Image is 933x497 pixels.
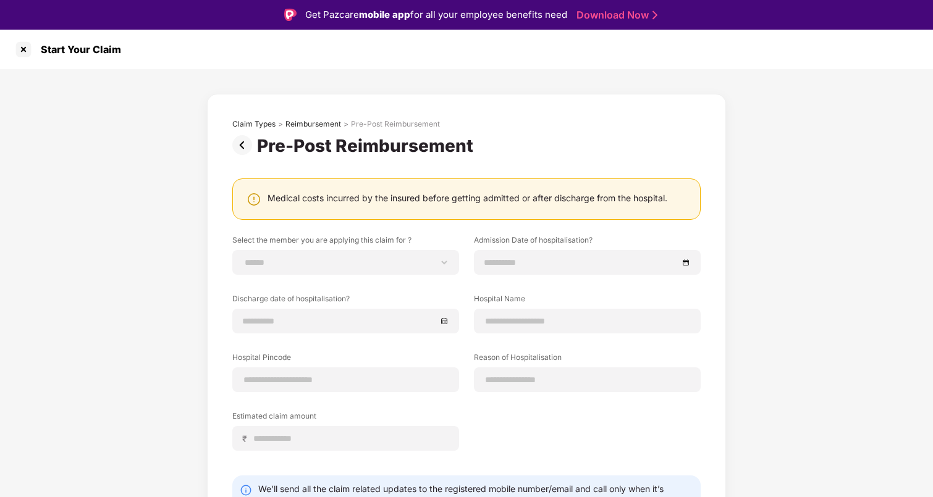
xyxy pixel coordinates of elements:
[305,7,567,22] div: Get Pazcare for all your employee benefits need
[474,352,701,367] label: Reason of Hospitalisation
[242,433,252,445] span: ₹
[474,293,701,309] label: Hospital Name
[232,119,276,129] div: Claim Types
[284,9,297,21] img: Logo
[576,9,654,22] a: Download Now
[268,192,667,204] div: Medical costs incurred by the insured before getting admitted or after discharge from the hospital.
[232,411,459,426] label: Estimated claim amount
[232,352,459,367] label: Hospital Pincode
[232,293,459,309] label: Discharge date of hospitalisation?
[359,9,410,20] strong: mobile app
[232,235,459,250] label: Select the member you are applying this claim for ?
[351,119,440,129] div: Pre-Post Reimbursement
[240,484,252,496] img: svg+xml;base64,PHN2ZyBpZD0iSW5mby0yMHgyMCIgeG1sbnM9Imh0dHA6Ly93d3cudzMub3JnLzIwMDAvc3ZnIiB3aWR0aD...
[474,235,701,250] label: Admission Date of hospitalisation?
[232,135,257,155] img: svg+xml;base64,PHN2ZyBpZD0iUHJldi0zMngzMiIgeG1sbnM9Imh0dHA6Ly93d3cudzMub3JnLzIwMDAvc3ZnIiB3aWR0aD...
[278,119,283,129] div: >
[247,192,261,207] img: svg+xml;base64,PHN2ZyBpZD0iV2FybmluZ18tXzI0eDI0IiBkYXRhLW5hbWU9Ildhcm5pbmcgLSAyNHgyNCIgeG1sbnM9Im...
[344,119,348,129] div: >
[33,43,121,56] div: Start Your Claim
[652,9,657,22] img: Stroke
[285,119,341,129] div: Reimbursement
[257,135,478,156] div: Pre-Post Reimbursement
